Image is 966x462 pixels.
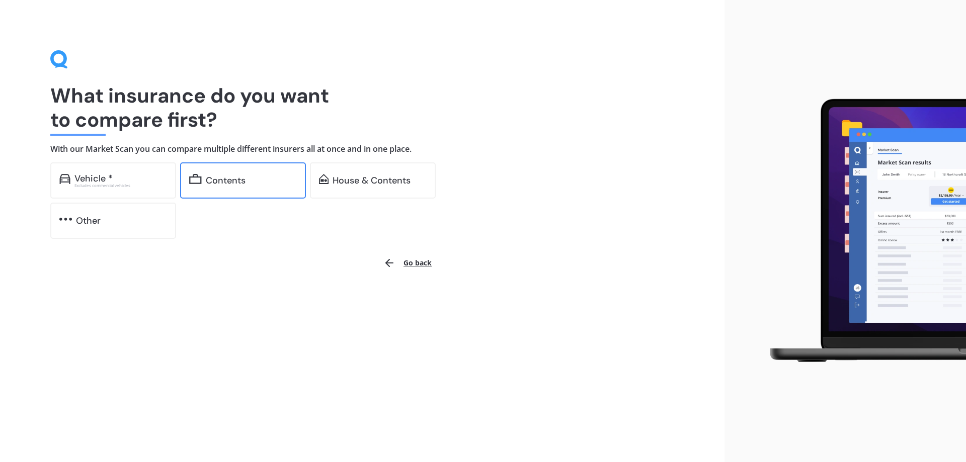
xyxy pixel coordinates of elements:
img: home-and-contents.b802091223b8502ef2dd.svg [319,174,329,184]
button: Go back [377,251,438,275]
img: other.81dba5aafe580aa69f38.svg [59,214,72,224]
h4: With our Market Scan you can compare multiple different insurers all at once and in one place. [50,144,674,154]
img: content.01f40a52572271636b6f.svg [189,174,202,184]
div: Other [76,216,101,226]
div: House & Contents [333,175,411,186]
h1: What insurance do you want to compare first? [50,83,674,132]
div: Vehicle * [74,173,113,183]
img: car.f15378c7a67c060ca3f3.svg [59,174,70,184]
div: Excludes commercial vehicles [74,183,167,188]
div: Contents [206,175,246,186]
img: laptop.webp [755,93,966,369]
